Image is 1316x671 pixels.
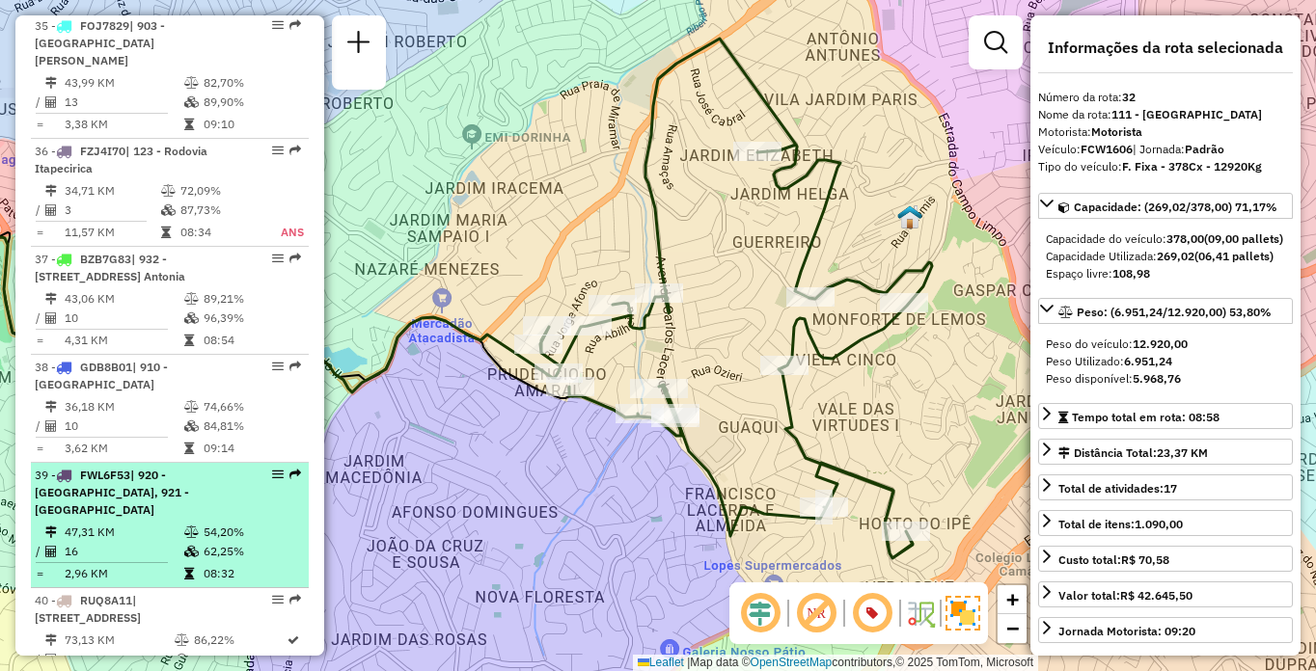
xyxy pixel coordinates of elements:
[1185,142,1224,156] strong: Padrão
[849,590,895,636] span: Exibir número da rota
[1111,107,1262,121] strong: 111 - [GEOGRAPHIC_DATA]
[1046,370,1285,388] div: Peso disponível:
[184,77,199,89] i: % de utilização do peso
[272,469,284,480] em: Opções
[203,73,300,93] td: 82,70%
[64,223,160,242] td: 11,57 KM
[1074,200,1277,214] span: Capacidade: (269,02/378,00) 71,17%
[1091,124,1142,139] strong: Motorista
[203,416,300,436] td: 84,81%
[976,23,1015,62] a: Exibir filtros
[1038,223,1293,290] div: Capacidade: (269,02/378,00) 71,17%
[751,656,833,669] a: OpenStreetMap
[45,526,57,538] i: Distância Total
[161,227,171,238] i: Tempo total em rota
[1038,653,1293,670] div: Total hectolitro:
[1038,328,1293,395] div: Peso: (6.951,24/12.920,00) 53,80%
[638,656,684,669] a: Leaflet
[1058,623,1195,640] div: Jornada Motorista: 09:20
[1120,654,1166,668] strong: 49,39 hL
[1135,517,1183,531] strong: 1.090,00
[737,590,783,636] span: Ocultar deslocamento
[272,19,284,31] em: Opções
[1038,439,1293,465] a: Distância Total:23,37 KM
[64,523,183,542] td: 47,31 KM
[1046,230,1285,248] div: Capacidade do veículo:
[184,443,194,454] i: Tempo total em rota
[64,564,183,583] td: 2,96 KM
[1038,403,1293,429] a: Tempo total em rota: 08:58
[1038,106,1293,123] div: Nome da rota:
[1122,90,1136,104] strong: 32
[1038,617,1293,643] a: Jornada Motorista: 09:20
[184,119,194,130] i: Tempo total em rota
[1038,123,1293,141] div: Motorista:
[1006,616,1019,640] span: −
[175,654,189,665] i: % de utilização da cubagem
[161,185,176,197] i: % de utilização do peso
[272,145,284,156] em: Opções
[203,331,300,350] td: 08:54
[184,526,199,538] i: % de utilização do peso
[203,523,300,542] td: 54,20%
[64,115,183,134] td: 3,38 KM
[35,18,165,67] span: 35 -
[1058,551,1169,569] div: Custo total:
[35,564,44,583] td: =
[184,96,199,108] i: % de utilização da cubagem
[289,469,301,480] em: Rota exportada
[272,594,284,605] em: Opções
[1194,249,1274,263] strong: (06,41 pallets)
[35,252,185,283] span: 37 -
[1038,581,1293,607] a: Valor total:R$ 42.645,50
[193,650,283,669] td: 56,40%
[35,252,185,283] span: | 932 - [STREET_ADDRESS] Antonia
[45,96,57,108] i: Total de Atividades
[272,253,284,264] em: Opções
[45,204,57,216] i: Total de Atividades
[35,93,44,112] td: /
[1157,445,1208,460] span: 23,37 KM
[203,564,300,583] td: 08:32
[1046,336,1188,351] span: Peso do veículo:
[35,468,189,517] span: 39 -
[35,144,207,175] span: 36 -
[64,181,160,201] td: 34,71 KM
[1058,444,1208,462] div: Distância Total:
[64,331,183,350] td: 4,31 KM
[289,594,301,605] em: Rota exportada
[998,614,1027,643] a: Zoom out
[64,309,183,328] td: 10
[64,650,174,669] td: 23
[35,593,141,625] span: | [STREET_ADDRESS]
[184,546,199,557] i: % de utilização da cubagem
[80,18,129,33] span: FOJ7829
[35,18,165,67] span: | 903 - [GEOGRAPHIC_DATA][PERSON_NAME]
[1046,353,1285,370] div: Peso Utilizado:
[64,73,183,93] td: 43,99 KM
[1077,305,1272,319] span: Peso: (6.951,24/12.920,00) 53,80%
[64,93,183,112] td: 13
[64,416,183,436] td: 10
[45,634,57,646] i: Distância Total
[1124,354,1172,368] strong: 6.951,24
[1133,336,1188,351] strong: 12.920,00
[35,650,44,669] td: /
[45,312,57,324] i: Total de Atividades
[64,201,160,220] td: 3
[998,585,1027,614] a: Zoom in
[203,397,300,416] td: 74,66%
[793,590,839,636] span: Exibir NR
[35,144,207,175] span: | 123 - Rodovia Itapecirica
[35,542,44,561] td: /
[1133,371,1181,386] strong: 5.968,76
[1046,248,1285,265] div: Capacidade Utilizada:
[35,593,141,625] span: 40 -
[1164,481,1177,496] strong: 17
[184,420,199,432] i: % de utilização da cubagem
[905,598,936,629] img: Fluxo de ruas
[203,115,300,134] td: 09:10
[1038,474,1293,500] a: Total de atividades:17
[64,289,183,309] td: 43,06 KM
[80,252,131,266] span: BZB7G83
